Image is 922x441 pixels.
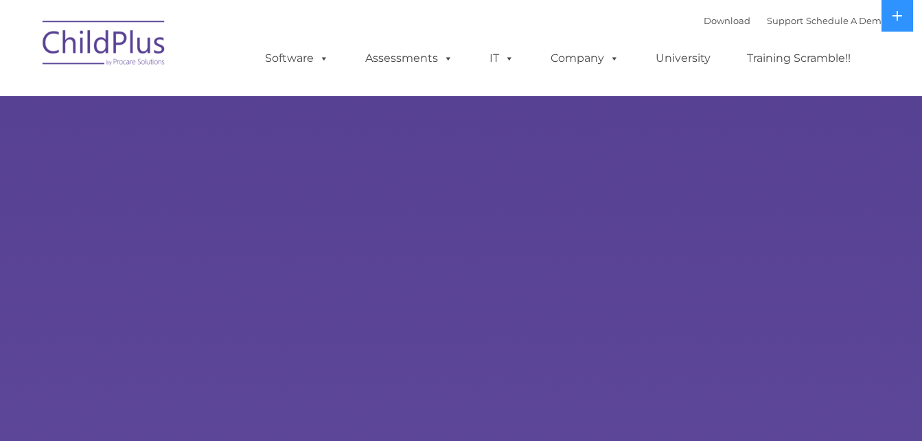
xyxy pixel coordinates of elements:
[767,15,803,26] a: Support
[806,15,887,26] a: Schedule A Demo
[351,45,467,72] a: Assessments
[537,45,633,72] a: Company
[251,45,343,72] a: Software
[642,45,724,72] a: University
[733,45,864,72] a: Training Scramble!!
[476,45,528,72] a: IT
[36,11,173,80] img: ChildPlus by Procare Solutions
[704,15,887,26] font: |
[704,15,750,26] a: Download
